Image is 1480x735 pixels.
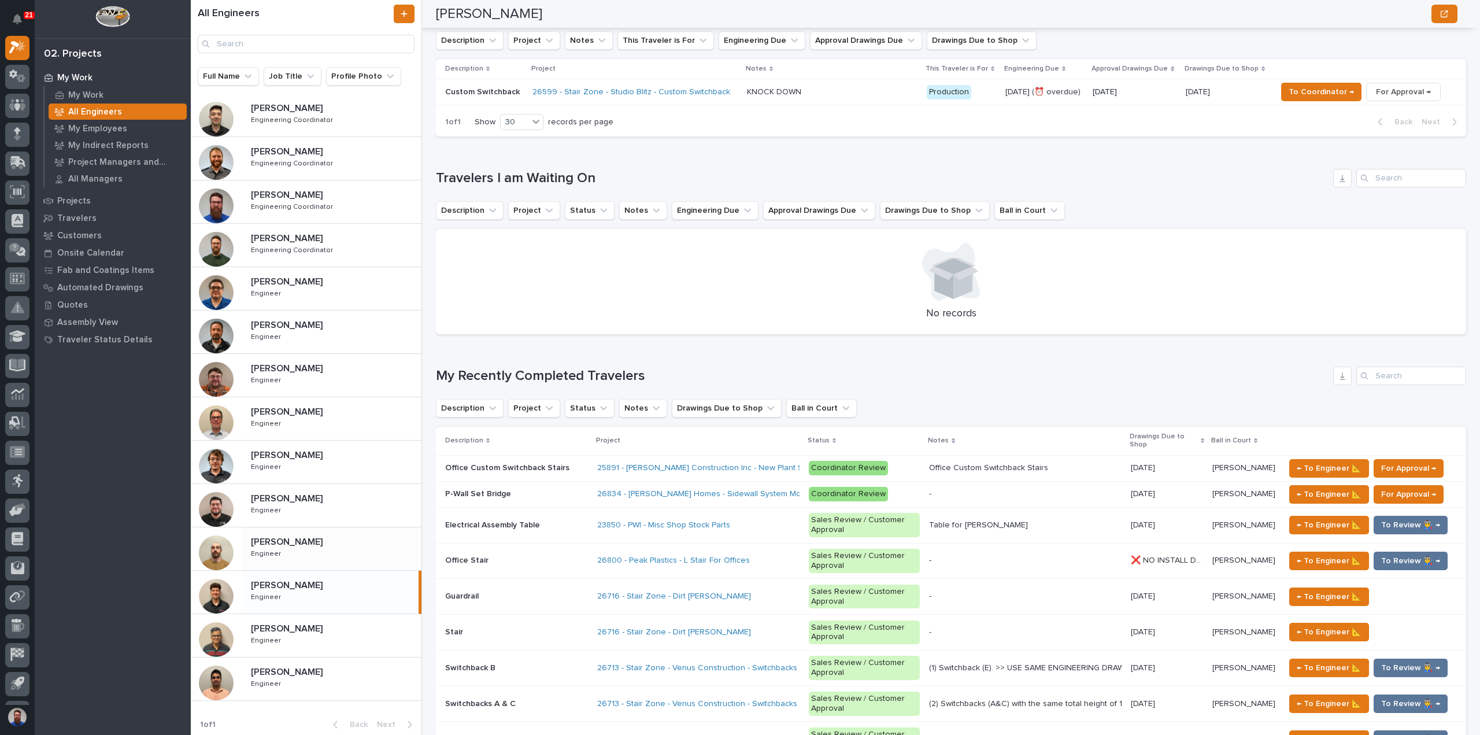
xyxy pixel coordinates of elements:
button: Status [565,201,615,220]
p: My Employees [68,124,127,134]
p: [DATE] [1131,487,1157,499]
p: [PERSON_NAME] [251,448,325,461]
div: KNOCK DOWN [747,87,801,97]
div: Production [927,85,971,99]
a: [PERSON_NAME][PERSON_NAME] Engineering CoordinatorEngineering Coordinator [191,137,421,180]
button: ← To Engineer 📐 [1289,516,1369,534]
tr: P-Wall Set BridgeP-Wall Set Bridge 26834 - [PERSON_NAME] Homes - Sidewall System Modification and... [436,481,1466,507]
span: ← To Engineer 📐 [1297,661,1361,675]
tr: Office Custom Switchback StairsOffice Custom Switchback Stairs 25891 - [PERSON_NAME] Construction... [436,455,1466,481]
div: Search [1356,367,1466,385]
button: Engineering Due [719,31,805,50]
a: Automated Drawings [35,279,191,296]
button: Ball in Court [994,201,1065,220]
span: To Review 👨‍🏭 → [1381,661,1440,675]
p: Engineer [251,591,283,601]
tr: GuardrailGuardrail 26716 - Stair Zone - Dirt [PERSON_NAME] Sales Review / Customer Approval- [DAT... [436,579,1466,615]
button: Next [372,719,421,730]
p: Engineer [251,461,283,471]
p: Engineer [251,374,283,385]
span: To Review 👨‍🏭 → [1381,554,1440,568]
p: Assembly View [57,317,118,328]
p: Weston Hochstetler [1212,461,1278,473]
tr: Switchback BSwitchback B 26713 - Stair Zone - Venus Construction - Switchbacks & Stairtowers Sale... [436,650,1466,686]
a: All Engineers [45,104,191,120]
a: [PERSON_NAME][PERSON_NAME] Engineering CoordinatorEngineering Coordinator [191,224,421,267]
span: To Review 👨‍🏭 → [1381,697,1440,711]
div: - [929,627,931,637]
p: Travelers [57,213,97,224]
a: [PERSON_NAME][PERSON_NAME] EngineerEngineer [191,441,421,484]
p: Customers [57,231,102,241]
button: ← To Engineer 📐 [1289,459,1369,478]
div: Sales Review / Customer Approval [809,692,920,716]
a: 26599 - Stair Zone - Studio Blitz - Custom Switchback [532,87,730,97]
p: Switchbacks A & C [445,697,518,709]
p: Engineer [251,418,283,428]
div: - [929,556,931,566]
tr: Custom Switchback26599 - Stair Zone - Studio Blitz - Custom Switchback KNOCK DOWN Production[DATE... [436,79,1466,105]
button: ← To Engineer 📐 [1289,588,1369,606]
a: Projects [35,192,191,209]
p: Switchback B [445,661,498,673]
p: [PERSON_NAME] [251,231,325,244]
p: My Work [57,73,92,83]
p: Engineer [251,548,283,558]
a: [PERSON_NAME][PERSON_NAME] EngineerEngineer [191,267,421,311]
p: Traveler Status Details [57,335,153,345]
span: For Approval → [1381,487,1436,501]
p: Description [445,62,483,75]
p: Quotes [57,300,88,311]
a: Travelers [35,209,191,227]
span: Back [343,719,368,730]
a: 26800 - Peak Plastics - L Stair For Offices [597,556,750,566]
p: Ball in Court [1211,434,1251,447]
p: 21 [25,11,33,19]
img: Workspace Logo [95,6,129,27]
p: Projects [57,196,91,206]
p: Engineering Coordinator [251,114,335,124]
p: Engineer [251,287,283,298]
a: Fab and Coatings Items [35,261,191,279]
a: Onsite Calendar [35,244,191,261]
p: Project Managers and Engineers [68,157,182,168]
button: Description [436,31,504,50]
button: Back [324,719,372,730]
a: [PERSON_NAME][PERSON_NAME] EngineerEngineer [191,354,421,397]
div: (2) Switchbacks (A&C) with the same total height of 106". >> USE SAME ENGINEERING DRAWINGS AS JOB... [929,699,1121,709]
tr: StairStair 26716 - Stair Zone - Dirt [PERSON_NAME] Sales Review / Customer Approval- [DATE][DATE]... [436,615,1466,651]
button: Drawings Due to Shop [927,31,1037,50]
p: [PERSON_NAME] [251,578,325,591]
div: 30 [501,116,528,128]
p: records per page [548,117,613,127]
p: My Indirect Reports [68,141,149,151]
span: ← To Engineer 📐 [1297,518,1361,532]
a: 26713 - Stair Zone - Venus Construction - Switchbacks & Stairtowers [597,663,850,673]
p: Notes [746,62,767,75]
div: Sales Review / Customer Approval [809,620,920,645]
button: Engineering Due [672,201,758,220]
span: Next [377,719,402,730]
p: Engineer [251,504,283,515]
div: 02. Projects [44,48,102,61]
p: Engineering Coordinator [251,157,335,168]
button: ← To Engineer 📐 [1289,695,1369,713]
p: Project [596,434,620,447]
p: Show [475,117,495,127]
a: My Work [35,69,191,86]
p: [PERSON_NAME] [251,491,325,504]
p: Office Custom Switchback Stairs [445,461,572,473]
button: To Review 👨‍🏭 → [1374,516,1448,534]
p: Drawings Due to Shop [1185,62,1259,75]
p: [DATE] [1186,85,1212,97]
a: 26716 - Stair Zone - Dirt [PERSON_NAME] [597,592,751,601]
button: Drawings Due to Shop [880,201,990,220]
button: Project [508,399,560,418]
p: [DATE] [1131,661,1157,673]
p: [PERSON_NAME] [1212,487,1278,499]
p: Office Stair [445,553,491,566]
div: Sales Review / Customer Approval [809,656,920,680]
a: 26713 - Stair Zone - Venus Construction - Switchbacks & Stairtowers [597,699,850,709]
button: Project [508,201,560,220]
h1: Travelers I am Waiting On [436,170,1329,187]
